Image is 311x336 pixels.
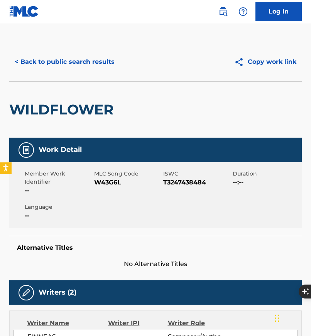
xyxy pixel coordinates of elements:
a: Log In [255,2,302,21]
span: W43G6L [94,178,162,187]
img: Work Detail [22,145,31,155]
img: help [238,7,248,16]
img: MLC Logo [9,6,39,17]
img: Copy work link [234,57,248,67]
div: Help [235,4,251,19]
h5: Writers (2) [39,288,76,297]
span: T3247438484 [163,178,231,187]
a: Public Search [215,4,231,19]
span: Member Work Identifier [25,170,92,186]
span: ISWC [163,170,231,178]
span: -- [25,186,92,195]
span: No Alternative Titles [9,259,302,269]
h5: Alternative Titles [17,244,294,252]
div: Drag [275,307,279,330]
img: search [218,7,228,16]
img: Writers [22,288,31,297]
h5: Work Detail [39,145,82,154]
span: Duration [233,170,300,178]
div: Writer Name [27,319,108,328]
button: Copy work link [229,52,302,72]
iframe: Chat Widget [272,299,311,336]
span: -- [25,211,92,220]
span: MLC Song Code [94,170,162,178]
button: < Back to public search results [9,52,120,72]
span: --:-- [233,178,300,187]
div: Writer Role [168,319,222,328]
span: Language [25,203,92,211]
div: Writer IPI [108,319,167,328]
h2: WILDFLOWER [9,101,117,118]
